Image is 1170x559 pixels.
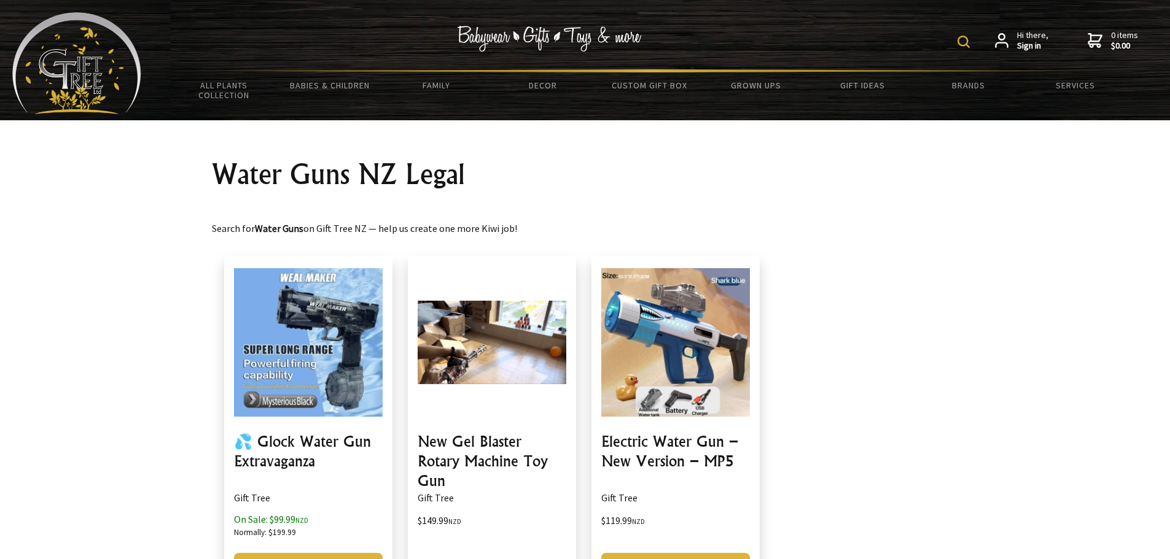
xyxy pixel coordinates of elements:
strong: Sign in [1017,40,1048,52]
img: product search [957,36,970,48]
img: Babywear - Gifts - Toys & more [458,26,642,52]
a: Babies & Children [277,72,383,98]
a: Grown Ups [703,72,809,98]
a: Brands [916,72,1022,98]
span: Hi there, [1017,30,1048,52]
a: Services [1022,72,1128,98]
img: Babyware - Gifts - Toys and more... [12,12,141,114]
a: Gift Ideas [809,72,915,98]
a: Hi there,Sign in [995,30,1048,52]
p: Search for on Gift Tree NZ — help us create one more Kiwi job! [212,206,959,236]
a: Custom Gift Box [596,72,703,98]
a: 0 items$0.00 [1088,30,1138,52]
a: Family [383,72,489,98]
h1: Water Guns NZ Legal [212,160,959,189]
strong: Water Guns [255,222,303,234]
span: 0 items [1111,29,1138,52]
strong: $0.00 [1111,40,1138,52]
a: All Plants Collection [171,72,277,108]
a: Decor [489,72,596,98]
